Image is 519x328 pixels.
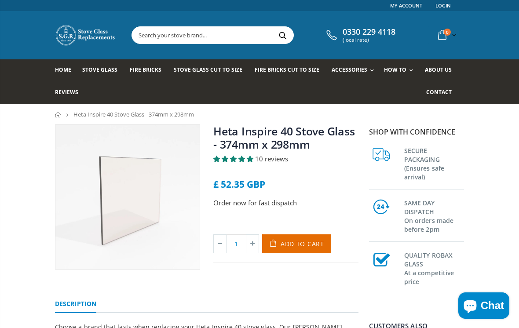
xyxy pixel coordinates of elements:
a: Heta Inspire 40 Stove Glass - 374mm x 298mm [213,124,355,152]
button: Add to Cart [262,234,331,253]
inbox-online-store-chat: Shopify online store chat [456,292,512,321]
span: Heta Inspire 40 Stove Glass - 374mm x 298mm [73,110,194,118]
span: Home [55,66,71,73]
span: 10 reviews [255,154,288,163]
span: Stove Glass [82,66,117,73]
img: Stove Glass Replacement [55,24,117,46]
a: Contact [426,82,458,104]
span: Accessories [332,66,367,73]
a: Home [55,59,78,82]
input: Search your stove brand... [132,27,374,44]
h3: QUALITY ROBAX GLASS At a competitive price [404,249,464,286]
span: Add to Cart [281,240,324,248]
a: How To [384,59,417,82]
a: Accessories [332,59,378,82]
a: Stove Glass Cut To Size [174,59,249,82]
h3: SECURE PACKAGING (Ensures safe arrival) [404,145,464,182]
span: 4.90 stars [213,154,255,163]
a: Fire Bricks [130,59,168,82]
span: Stove Glass Cut To Size [174,66,242,73]
a: Description [55,295,96,313]
span: How To [384,66,406,73]
span: Fire Bricks [130,66,161,73]
p: Order now for fast dispatch [213,198,358,208]
button: Search [273,27,292,44]
a: 0 [435,26,458,44]
a: Fire Bricks Cut To Size [255,59,326,82]
img: widerectangularstoveglass_07177c3f-b7ef-4d41-b380-31aa51a642ed_800x_crop_center.webp [55,125,200,269]
a: Home [55,112,62,117]
span: £ 52.35 GBP [213,178,265,190]
p: Shop with confidence [369,127,464,137]
h3: SAME DAY DISPATCH On orders made before 2pm [404,197,464,234]
span: Reviews [55,88,78,96]
span: 0 [444,29,451,36]
span: About us [425,66,452,73]
a: Reviews [55,82,85,104]
a: Stove Glass [82,59,124,82]
span: Fire Bricks Cut To Size [255,66,319,73]
a: About us [425,59,458,82]
span: Contact [426,88,452,96]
